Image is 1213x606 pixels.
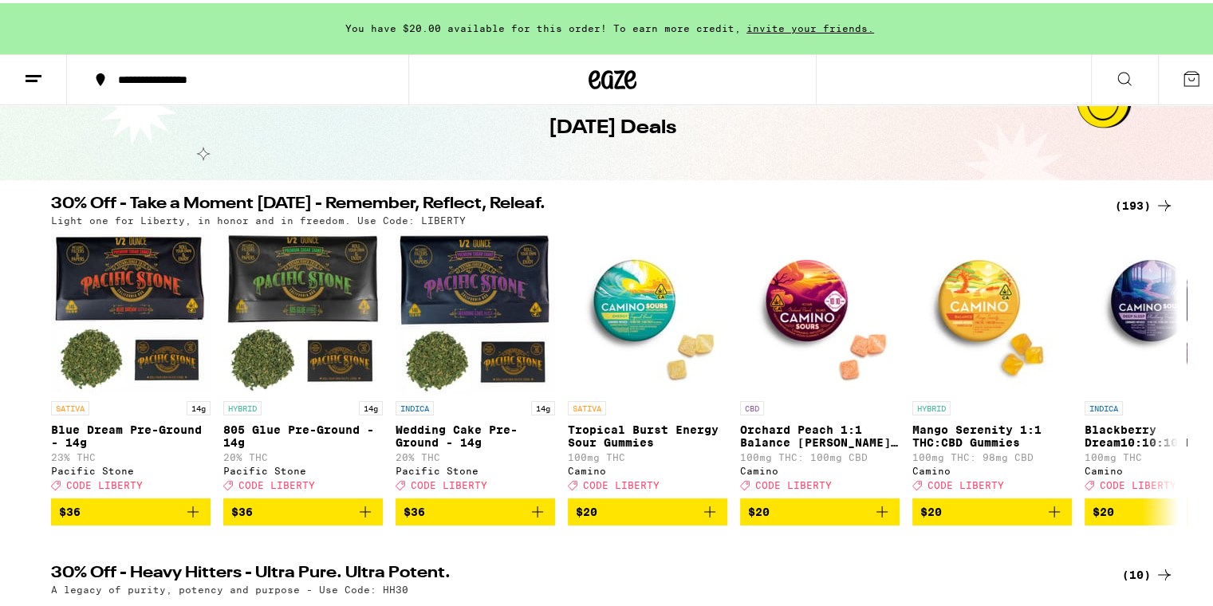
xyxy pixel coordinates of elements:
span: CODE LIBERTY [755,477,832,487]
a: Open page for Mango Serenity 1:1 THC:CBD Gummies from Camino [912,230,1072,495]
button: Add to bag [912,495,1072,522]
span: CODE LIBERTY [411,477,487,487]
span: $36 [59,502,81,515]
span: $20 [748,502,770,515]
span: invite your friends. [741,20,880,30]
img: Camino - Orchard Peach 1:1 Balance Sours Gummies [740,230,900,390]
div: Pacific Stone [223,462,383,473]
div: Camino [740,462,900,473]
span: Hi. Need any help? [10,11,115,24]
img: Pacific Stone - 805 Glue Pre-Ground - 14g [223,230,383,390]
button: Add to bag [223,495,383,522]
p: HYBRID [223,398,262,412]
p: Tropical Burst Energy Sour Gummies [568,420,727,446]
div: Pacific Stone [51,462,211,473]
h1: [DATE] Deals [549,112,676,139]
div: Camino [912,462,1072,473]
p: A legacy of purity, potency and purpose - Use Code: HH30 [51,581,408,592]
p: Light one for Liberty, in honor and in freedom. Use Code: LIBERTY [51,212,466,222]
span: $20 [920,502,942,515]
p: 14g [187,398,211,412]
button: Add to bag [396,495,555,522]
img: Camino - Tropical Burst Energy Sour Gummies [568,230,727,390]
p: Orchard Peach 1:1 Balance [PERSON_NAME] Gummies [740,420,900,446]
a: Open page for Orchard Peach 1:1 Balance Sours Gummies from Camino [740,230,900,495]
span: CODE LIBERTY [1100,477,1176,487]
a: Open page for Tropical Burst Energy Sour Gummies from Camino [568,230,727,495]
p: INDICA [1085,398,1123,412]
p: INDICA [396,398,434,412]
img: Pacific Stone - Blue Dream Pre-Ground - 14g [51,230,211,390]
p: Wedding Cake Pre-Ground - 14g [396,420,555,446]
span: $20 [576,502,597,515]
button: Add to bag [740,495,900,522]
span: CODE LIBERTY [238,477,315,487]
a: Open page for Blue Dream Pre-Ground - 14g from Pacific Stone [51,230,211,495]
span: CODE LIBERTY [66,477,143,487]
span: CODE LIBERTY [927,477,1004,487]
a: (10) [1122,562,1174,581]
span: CODE LIBERTY [583,477,660,487]
p: SATIVA [51,398,89,412]
img: Pacific Stone - Wedding Cake Pre-Ground - 14g [396,230,555,390]
button: Add to bag [568,495,727,522]
p: 23% THC [51,449,211,459]
p: Blue Dream Pre-Ground - 14g [51,420,211,446]
p: 100mg THC: 100mg CBD [740,449,900,459]
span: $20 [1093,502,1114,515]
span: $36 [404,502,425,515]
span: You have $20.00 available for this order! To earn more credit, [345,20,741,30]
button: Add to bag [51,495,211,522]
h2: 30% Off - Heavy Hitters - Ultra Pure. Ultra Potent. [51,562,1096,581]
a: Open page for 805 Glue Pre-Ground - 14g from Pacific Stone [223,230,383,495]
span: $36 [231,502,253,515]
p: 14g [359,398,383,412]
p: SATIVA [568,398,606,412]
p: 805 Glue Pre-Ground - 14g [223,420,383,446]
div: Camino [568,462,727,473]
p: 14g [531,398,555,412]
p: CBD [740,398,764,412]
a: Open page for Wedding Cake Pre-Ground - 14g from Pacific Stone [396,230,555,495]
div: Pacific Stone [396,462,555,473]
p: HYBRID [912,398,951,412]
a: (193) [1115,193,1174,212]
p: 20% THC [396,449,555,459]
p: 100mg THC: 98mg CBD [912,449,1072,459]
p: Mango Serenity 1:1 THC:CBD Gummies [912,420,1072,446]
p: 20% THC [223,449,383,459]
p: 100mg THC [568,449,727,459]
img: Camino - Mango Serenity 1:1 THC:CBD Gummies [912,230,1072,390]
h2: 30% Off - Take a Moment [DATE] - Remember, Reflect, Releaf. [51,193,1096,212]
